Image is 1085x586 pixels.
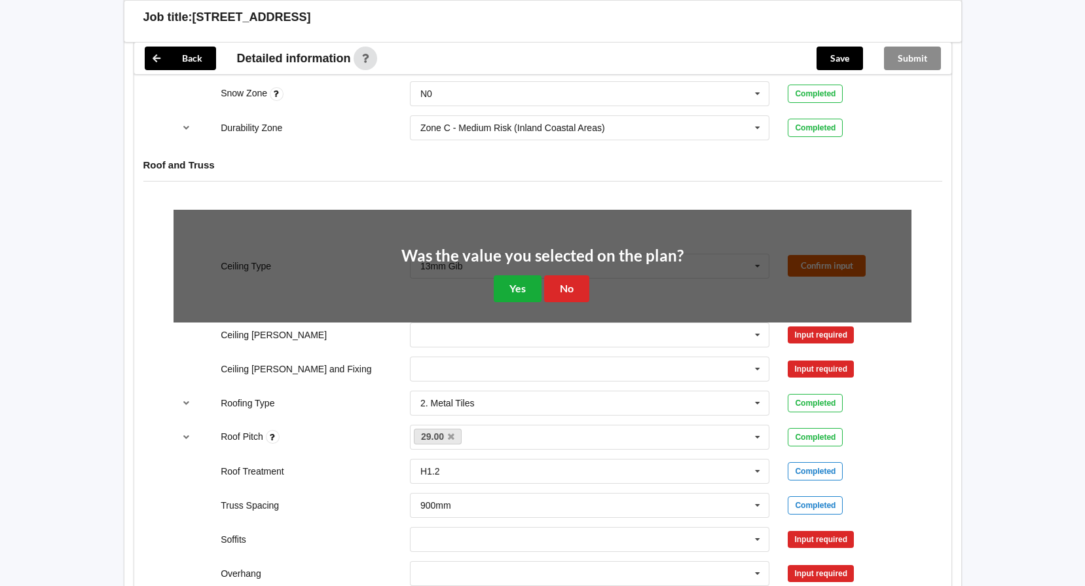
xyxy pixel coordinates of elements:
[174,425,199,449] button: reference-toggle
[401,246,684,266] h2: Was the value you selected on the plan?
[817,47,863,70] button: Save
[221,330,327,340] label: Ceiling [PERSON_NAME]
[221,568,261,579] label: Overhang
[420,89,432,98] div: N0
[221,398,274,408] label: Roofing Type
[221,364,371,374] label: Ceiling [PERSON_NAME] and Fixing
[544,275,589,302] button: No
[221,534,246,545] label: Soffits
[788,462,843,480] div: Completed
[788,565,854,582] div: Input required
[788,85,843,103] div: Completed
[221,123,282,133] label: Durability Zone
[420,399,474,408] div: 2. Metal Tiles
[174,116,199,140] button: reference-toggle
[788,119,843,137] div: Completed
[788,531,854,548] div: Input required
[420,123,605,132] div: Zone C - Medium Risk (Inland Coastal Areas)
[143,159,942,171] h4: Roof and Truss
[420,501,451,510] div: 900mm
[420,467,440,476] div: H1.2
[237,52,351,64] span: Detailed information
[788,496,843,515] div: Completed
[221,431,265,442] label: Roof Pitch
[788,326,854,343] div: Input required
[221,466,284,477] label: Roof Treatment
[221,500,279,511] label: Truss Spacing
[143,10,193,25] h3: Job title:
[145,47,216,70] button: Back
[221,88,270,98] label: Snow Zone
[788,361,854,378] div: Input required
[174,391,199,415] button: reference-toggle
[193,10,311,25] h3: [STREET_ADDRESS]
[414,429,462,444] a: 29.00
[788,394,843,412] div: Completed
[788,428,843,446] div: Completed
[494,275,542,302] button: Yes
